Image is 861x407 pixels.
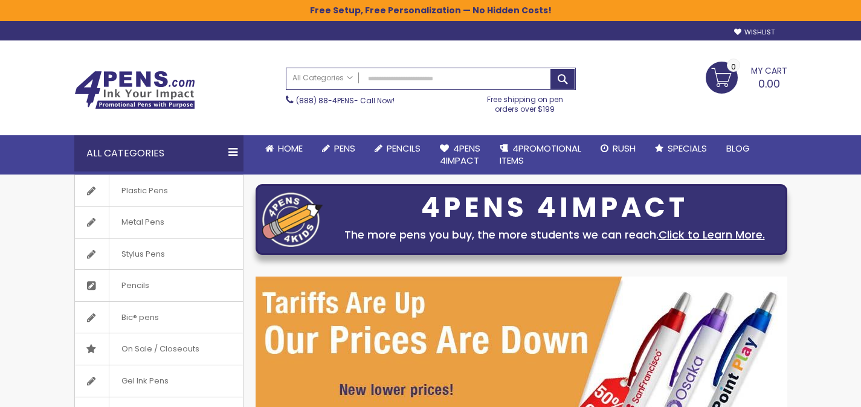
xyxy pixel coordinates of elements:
[75,175,243,207] a: Plastic Pens
[74,71,195,109] img: 4Pens Custom Pens and Promotional Products
[292,73,353,83] span: All Categories
[329,226,781,243] div: The more pens you buy, the more students we can reach.
[645,135,717,162] a: Specials
[474,90,576,114] div: Free shipping on pen orders over $199
[734,28,775,37] a: Wishlist
[75,270,243,301] a: Pencils
[717,135,759,162] a: Blog
[430,135,490,175] a: 4Pens4impact
[758,76,780,91] span: 0.00
[109,239,177,270] span: Stylus Pens
[75,302,243,333] a: Bic® pens
[109,175,180,207] span: Plastic Pens
[387,142,421,155] span: Pencils
[591,135,645,162] a: Rush
[296,95,354,106] a: (888) 88-4PENS
[329,195,781,220] div: 4PENS 4IMPACT
[613,142,636,155] span: Rush
[75,239,243,270] a: Stylus Pens
[490,135,591,175] a: 4PROMOTIONALITEMS
[262,192,323,247] img: four_pen_logo.png
[440,142,480,167] span: 4Pens 4impact
[74,135,243,171] div: All Categories
[668,142,707,155] span: Specials
[256,135,312,162] a: Home
[296,95,395,106] span: - Call Now!
[731,61,736,72] span: 0
[109,302,171,333] span: Bic® pens
[109,207,176,238] span: Metal Pens
[109,270,161,301] span: Pencils
[278,142,303,155] span: Home
[365,135,430,162] a: Pencils
[334,142,355,155] span: Pens
[500,142,581,167] span: 4PROMOTIONAL ITEMS
[75,207,243,238] a: Metal Pens
[706,62,787,92] a: 0.00 0
[312,135,365,162] a: Pens
[109,333,211,365] span: On Sale / Closeouts
[75,365,243,397] a: Gel Ink Pens
[109,365,181,397] span: Gel Ink Pens
[286,68,359,88] a: All Categories
[75,333,243,365] a: On Sale / Closeouts
[726,142,750,155] span: Blog
[659,227,765,242] a: Click to Learn More.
